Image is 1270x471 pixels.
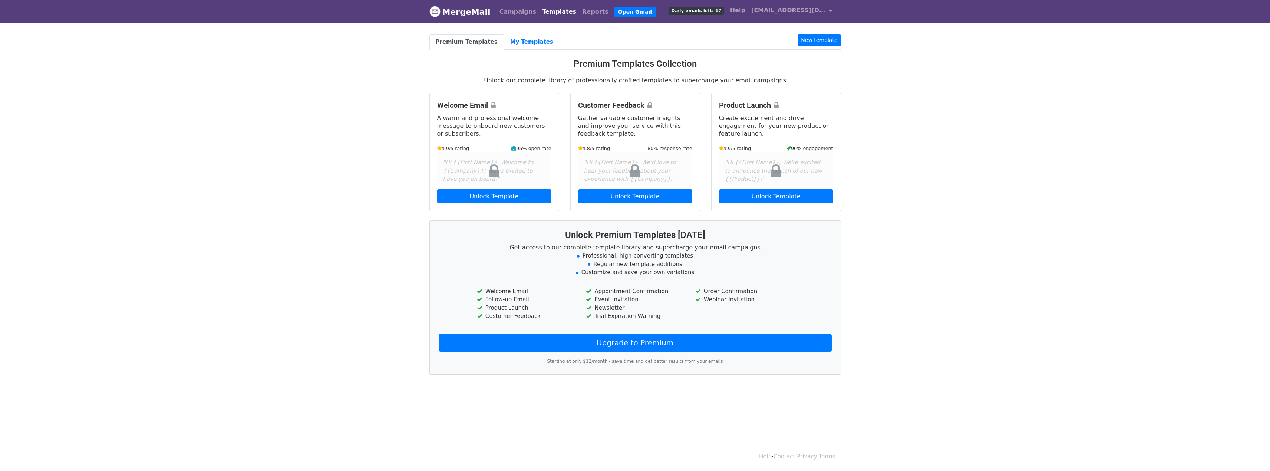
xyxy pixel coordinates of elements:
li: Welcome Email [477,287,575,296]
li: Professional, high-converting templates [439,252,832,260]
a: Templates [539,4,579,19]
div: "Hi {{First Name}}, We'd love to hear your feedback about your experience with {{Company}}." [578,152,692,189]
div: "Hi {{First Name}}, We're excited to announce the launch of our new {{Product}}!" [719,152,833,189]
li: Regular new template additions [439,260,832,269]
li: Appointment Confirmation [586,287,684,296]
p: Create excitement and drive engagement for your new product or feature launch. [719,114,833,137]
a: Daily emails left: 17 [666,3,727,18]
h3: Premium Templates Collection [429,59,841,69]
a: Terms [819,453,835,460]
small: 4.8/5 rating [578,145,610,152]
small: 4.9/5 rating [719,145,751,152]
li: Customize and save your own variations [439,268,832,277]
a: Privacy [797,453,817,460]
a: Help [727,3,748,18]
p: A warm and professional welcome message to onboard new customers or subscribers. [437,114,551,137]
a: Help [759,453,772,460]
li: Follow-up Email [477,295,575,304]
li: Customer Feedback [477,312,575,321]
a: Unlock Template [437,189,551,203]
li: Product Launch [477,304,575,312]
a: Campaigns [497,4,539,19]
a: Premium Templates [429,34,504,50]
a: Unlock Template [719,189,833,203]
p: Starting at only $12/month - save time and get better results from your emails [439,358,832,365]
img: MergeMail logo [429,6,441,17]
a: My Templates [504,34,560,50]
a: [EMAIL_ADDRESS][DOMAIN_NAME] [748,3,835,20]
h3: Unlock Premium Templates [DATE] [439,230,832,241]
a: New template [798,34,841,46]
small: 80% response rate [647,145,692,152]
div: "Hi {{First Name}}, Welcome to {{Company}}! We're excited to have you on board." [437,152,551,189]
a: Contact [773,453,795,460]
small: 95% open rate [511,145,551,152]
span: Daily emails left: 17 [669,7,724,15]
li: Webinar Invitation [695,295,793,304]
li: Order Confirmation [695,287,793,296]
p: Get access to our complete template library and supercharge your email campaigns [439,243,832,251]
p: Unlock our complete library of professionally crafted templates to supercharge your email campaigns [429,76,841,84]
h4: Product Launch [719,101,833,110]
span: [EMAIL_ADDRESS][DOMAIN_NAME] [751,6,825,15]
a: Unlock Template [578,189,692,203]
p: Gather valuable customer insights and improve your service with this feedback template. [578,114,692,137]
a: Upgrade to Premium [439,334,832,352]
h4: Customer Feedback [578,101,692,110]
a: Open Gmail [614,7,656,17]
small: 90% engagement [786,145,833,152]
li: Event Invitation [586,295,684,304]
a: MergeMail [429,4,491,20]
li: Trial Expiration Warning [586,312,684,321]
h4: Welcome Email [437,101,551,110]
small: 4.9/5 rating [437,145,469,152]
a: Reports [579,4,611,19]
li: Newsletter [586,304,684,312]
